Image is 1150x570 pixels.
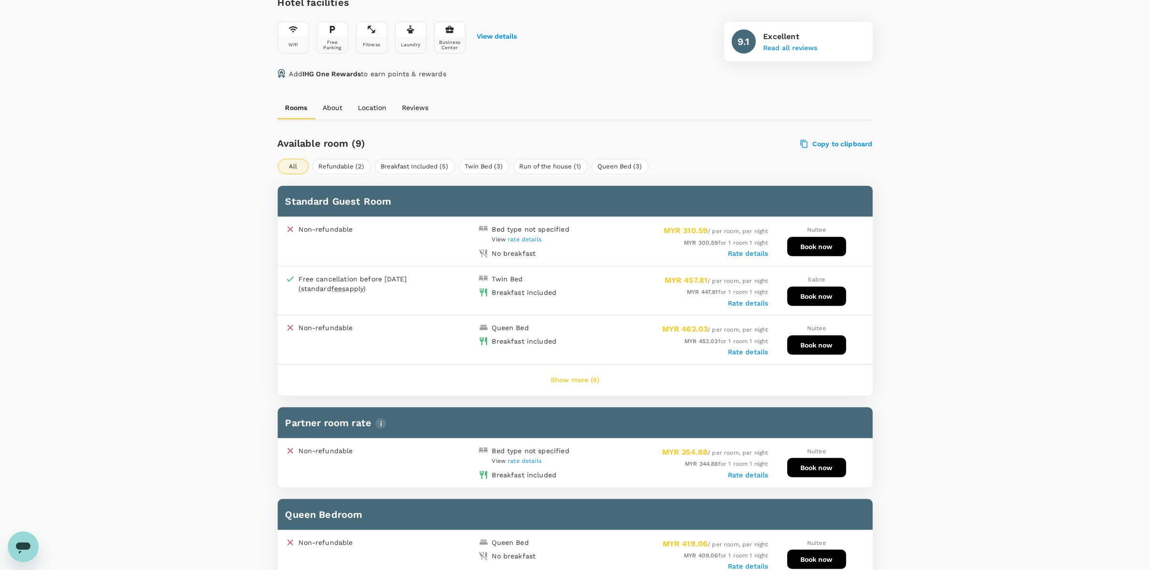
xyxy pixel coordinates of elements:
[662,326,768,333] span: / per room, per night
[492,458,542,464] span: View
[764,31,818,42] p: Excellent
[285,415,865,431] h6: Partner room rate
[331,285,346,292] span: fees
[684,338,718,345] span: MYR 452.03
[492,551,536,561] div: No breakfast
[684,239,768,246] span: for 1 room 1 night
[492,224,569,234] div: Bed type not specified
[662,447,708,457] span: MYR 354.88
[787,458,846,477] button: Book now
[437,40,463,50] div: Business Center
[289,69,446,79] p: Add to earn points & rewards
[592,159,649,174] button: Queen Bed (3)
[492,470,557,480] div: Breakfast included
[363,42,380,47] div: Fitness
[662,324,708,334] span: MYR 462.03
[319,40,346,50] div: Free Parking
[807,325,826,332] span: Nuitee
[738,34,749,49] h6: 9.1
[492,538,529,547] div: Queen Bed
[479,224,488,234] img: double-bed-icon
[492,249,536,258] div: No breakfast
[492,236,542,243] span: View
[513,159,588,174] button: Run of the house (1)
[479,323,488,333] img: king-bed-icon
[285,507,865,522] h6: Queen Bedroom
[664,226,708,235] span: MYR 310.59
[459,159,510,174] button: Twin Bed (3)
[479,538,488,547] img: king-bed-icon
[537,369,613,392] button: Show more (4)
[807,448,826,455] span: Nuitee
[299,538,353,547] p: Non-refundable
[492,288,557,297] div: Breakfast included
[685,460,768,467] span: for 1 room 1 night
[402,103,429,112] p: Reviews
[728,348,768,356] label: Rate details
[808,276,825,283] span: Sabre
[665,276,708,285] span: MYR 457.81
[728,250,768,257] label: Rate details
[663,541,768,548] span: / per room, per night
[8,531,39,562] iframe: Button to launch messaging window
[323,103,343,112] p: About
[375,159,455,174] button: Breakfast Included (5)
[299,274,429,293] div: Free cancellation before [DATE] (standard apply)
[299,446,353,456] p: Non-refundable
[684,552,718,559] span: MYR 409.06
[477,33,517,41] button: View details
[302,70,361,78] span: IHG One Rewards
[807,540,826,546] span: Nuitee
[312,159,371,174] button: Refundable (2)
[285,103,308,112] p: Rooms
[764,44,818,52] button: Read all reviews
[278,136,623,151] h6: Available room (9)
[684,239,718,246] span: MYR 300.59
[787,335,846,355] button: Book now
[492,323,529,333] div: Queen Bed
[807,226,826,233] span: Nuitee
[479,274,488,284] img: double-bed-icon
[492,274,523,284] div: Twin Bed
[508,458,541,464] span: rate details
[278,159,309,174] button: All
[728,299,768,307] label: Rate details
[299,224,353,234] p: Non-refundable
[288,42,298,47] div: Wifi
[299,323,353,333] p: Non-refundable
[662,449,768,456] span: / per room, per night
[687,289,768,295] span: for 1 room 1 night
[479,446,488,456] img: double-bed-icon
[684,338,768,345] span: for 1 room 1 night
[358,103,387,112] p: Location
[684,552,768,559] span: for 1 room 1 night
[728,562,768,570] label: Rate details
[728,471,768,479] label: Rate details
[508,236,541,243] span: rate details
[285,194,865,209] h6: Standard Guest Room
[401,42,420,47] div: Laundry
[492,446,569,456] div: Bed type not specified
[801,139,873,148] label: Copy to clipboard
[664,228,768,235] span: / per room, per night
[787,237,846,256] button: Book now
[663,539,708,548] span: MYR 419.06
[375,418,386,429] img: info-tooltip-icon
[685,460,718,467] span: MYR 344.88
[787,287,846,306] button: Book now
[787,550,846,569] button: Book now
[665,278,768,284] span: / per room, per night
[492,336,557,346] div: Breakfast included
[687,289,718,295] span: MYR 447.81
